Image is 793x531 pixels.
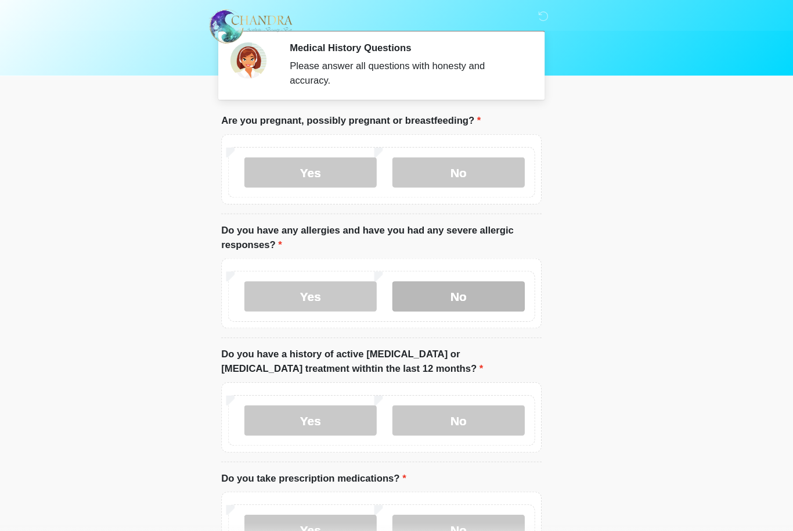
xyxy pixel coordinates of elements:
[243,333,550,361] label: Do you have a history of active [MEDICAL_DATA] or [MEDICAL_DATA] treatment withtin the last 12 mo...
[407,270,534,299] label: No
[407,151,534,180] label: No
[243,453,420,467] label: Do you take prescription medications?
[265,151,392,180] label: Yes
[243,109,492,123] label: Are you pregnant, possibly pregnant or breastfeeding?
[265,494,392,523] label: Yes
[243,214,550,242] label: Do you have any allergies and have you had any severe allergic responses?
[407,494,534,523] label: No
[251,41,286,76] img: Agent Avatar
[265,389,392,418] label: Yes
[231,9,311,42] img: Chandra Aesthetic Beauty Bar Logo
[407,389,534,418] label: No
[308,56,533,84] div: Please answer all questions with honesty and accuracy.
[265,270,392,299] label: Yes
